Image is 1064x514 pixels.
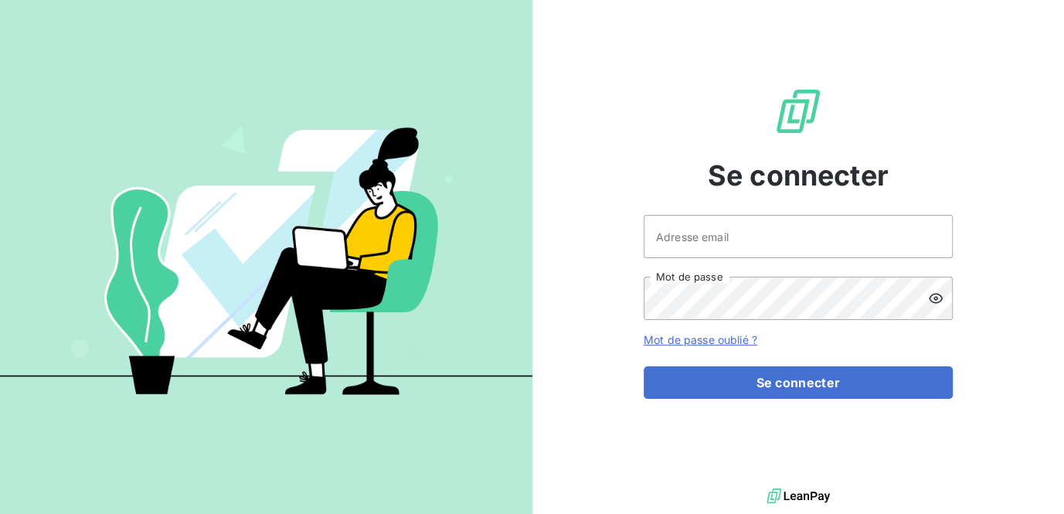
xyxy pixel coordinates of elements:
a: Mot de passe oublié ? [644,333,757,346]
img: logo [767,485,830,508]
button: Se connecter [644,366,953,399]
img: Logo LeanPay [773,87,823,136]
span: Se connecter [708,155,889,196]
input: placeholder [644,215,953,258]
